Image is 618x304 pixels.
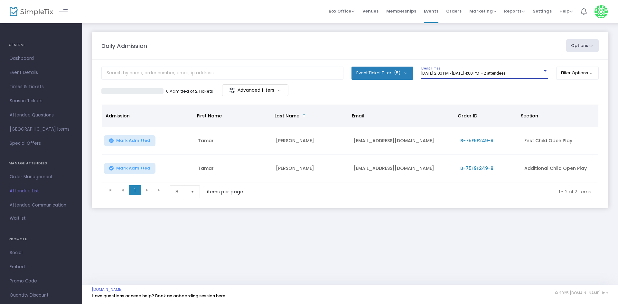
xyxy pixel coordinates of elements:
[424,3,438,19] span: Events
[504,8,525,14] span: Reports
[166,88,213,95] p: 0 Admitted of 2 Tickets
[329,8,355,14] span: Box Office
[351,67,413,79] button: Event Ticket Filter(5)
[446,3,462,19] span: Orders
[10,69,72,77] span: Event Details
[101,41,147,50] m-panel-title: Daily Admission
[272,127,350,155] td: [PERSON_NAME]
[175,189,185,195] span: 8
[222,84,289,96] m-button: Advanced filters
[10,173,72,181] span: Order Management
[521,113,538,119] span: Section
[10,111,72,119] span: Attendee Questions
[275,113,299,119] span: Last Name
[194,127,272,155] td: Tamar
[10,97,72,105] span: Season Tickets
[10,54,72,63] span: Dashboard
[460,165,493,171] span: B-75F9F249-9
[559,8,573,14] span: Help
[533,3,552,19] span: Settings
[352,113,364,119] span: Email
[92,287,123,292] a: [DOMAIN_NAME]
[104,135,155,146] button: Mark Admitted
[272,155,350,182] td: [PERSON_NAME]
[10,277,72,285] span: Promo Code
[458,113,477,119] span: Order ID
[421,71,506,76] span: [DATE] 2:00 PM - [DATE] 4:00 PM • 2 attendees
[207,189,243,195] label: items per page
[229,87,235,94] img: filter
[102,105,598,182] div: Data table
[9,39,73,51] h4: GENERAL
[9,233,73,246] h4: PROMOTE
[10,201,72,209] span: Attendee Communication
[302,113,307,118] span: Sortable
[10,125,72,134] span: [GEOGRAPHIC_DATA] Items
[104,163,155,174] button: Mark Admitted
[9,157,73,170] h4: MANAGE ATTENDEES
[101,67,343,80] input: Search by name, order number, email, ip address
[10,249,72,257] span: Social
[194,155,272,182] td: Tamar
[116,138,150,143] span: Mark Admitted
[394,70,400,76] span: (5)
[257,185,591,198] kendo-pager-info: 1 - 2 of 2 items
[116,166,150,171] span: Mark Admitted
[10,263,72,271] span: Embed
[106,113,130,119] span: Admission
[566,39,599,52] button: Options
[10,83,72,91] span: Times & Tickets
[469,8,496,14] span: Marketing
[92,293,225,299] a: Have questions or need help? Book an onboarding session here
[350,155,456,182] td: [EMAIL_ADDRESS][DOMAIN_NAME]
[10,187,72,195] span: Attendee List
[556,67,599,79] button: Filter Options
[129,185,141,195] span: Page 1
[10,291,72,299] span: Quantity Discount
[10,215,26,222] span: Waitlist
[460,137,493,144] span: B-75F9F249-9
[362,3,379,19] span: Venues
[197,113,222,119] span: First Name
[188,186,197,198] button: Select
[520,127,599,155] td: First Child Open Play
[10,139,72,148] span: Special Offers
[386,3,416,19] span: Memberships
[350,127,456,155] td: [EMAIL_ADDRESS][DOMAIN_NAME]
[520,155,599,182] td: Additional Child Open Play
[555,290,608,296] span: © 2025 [DOMAIN_NAME] Inc.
